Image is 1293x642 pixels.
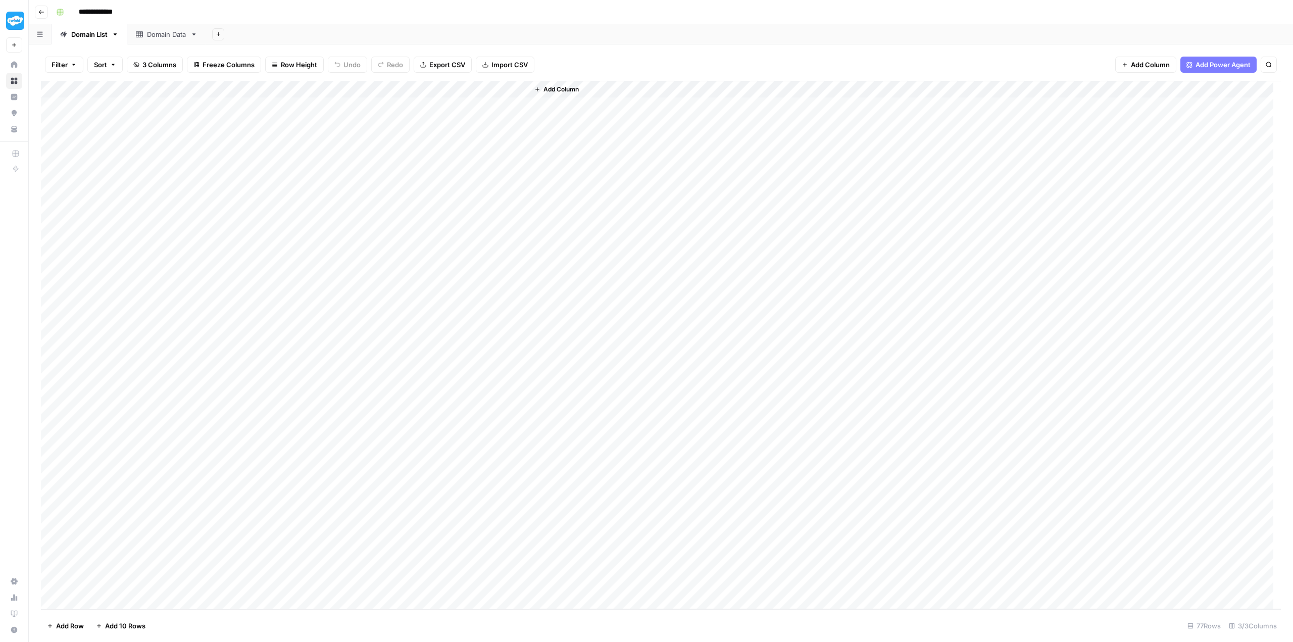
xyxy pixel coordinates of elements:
[127,24,206,44] a: Domain Data
[41,618,90,634] button: Add Row
[203,60,255,70] span: Freeze Columns
[187,57,261,73] button: Freeze Columns
[147,29,186,39] div: Domain Data
[387,60,403,70] span: Redo
[52,60,68,70] span: Filter
[6,73,22,89] a: Browse
[6,8,22,33] button: Workspace: Twinkl
[281,60,317,70] span: Row Height
[6,606,22,622] a: Learning Hub
[371,57,410,73] button: Redo
[476,57,534,73] button: Import CSV
[6,121,22,137] a: Your Data
[6,622,22,638] button: Help + Support
[6,12,24,30] img: Twinkl Logo
[45,57,83,73] button: Filter
[87,57,123,73] button: Sort
[6,89,22,105] a: Insights
[6,573,22,589] a: Settings
[71,29,108,39] div: Domain List
[6,105,22,121] a: Opportunities
[1131,60,1170,70] span: Add Column
[543,85,579,94] span: Add Column
[6,57,22,73] a: Home
[530,83,583,96] button: Add Column
[491,60,528,70] span: Import CSV
[265,57,324,73] button: Row Height
[56,621,84,631] span: Add Row
[127,57,183,73] button: 3 Columns
[1180,57,1257,73] button: Add Power Agent
[1115,57,1176,73] button: Add Column
[343,60,361,70] span: Undo
[142,60,176,70] span: 3 Columns
[1225,618,1281,634] div: 3/3 Columns
[429,60,465,70] span: Export CSV
[1183,618,1225,634] div: 77 Rows
[414,57,472,73] button: Export CSV
[105,621,145,631] span: Add 10 Rows
[6,589,22,606] a: Usage
[90,618,152,634] button: Add 10 Rows
[52,24,127,44] a: Domain List
[1196,60,1251,70] span: Add Power Agent
[94,60,107,70] span: Sort
[328,57,367,73] button: Undo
